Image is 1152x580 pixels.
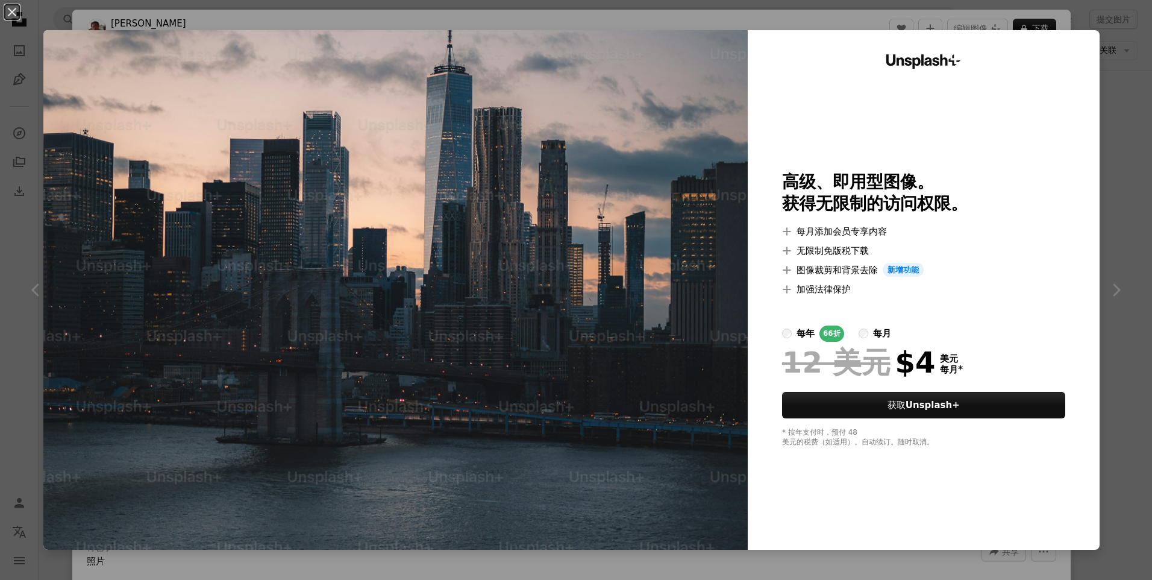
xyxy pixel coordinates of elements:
[906,400,960,411] strong: Unsplash+
[782,329,792,338] input: 每年66折
[940,353,963,364] span: 美元
[782,428,1065,447] div: * 按年支付时，预付 48 美元的税费（如适用）。自动续订。随时取消。
[940,364,958,375] font: 每月
[782,392,1065,418] button: 获取Unsplash+
[873,326,891,341] div: 每月
[797,263,878,277] font: 图像裁剪和背景去除
[883,263,924,277] span: 新增功能
[797,224,887,239] font: 每月添加会员专享内容
[782,171,1065,215] h2: 高级、即用型图像。 获得无限制的访问权限。
[782,347,891,378] span: 12 美元
[797,326,815,341] div: 每年
[819,326,844,342] div: 66折
[797,244,869,258] font: 无限制免版税下载
[859,329,868,338] input: 每月
[797,282,851,297] font: 加强法律保护
[895,347,936,378] font: $4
